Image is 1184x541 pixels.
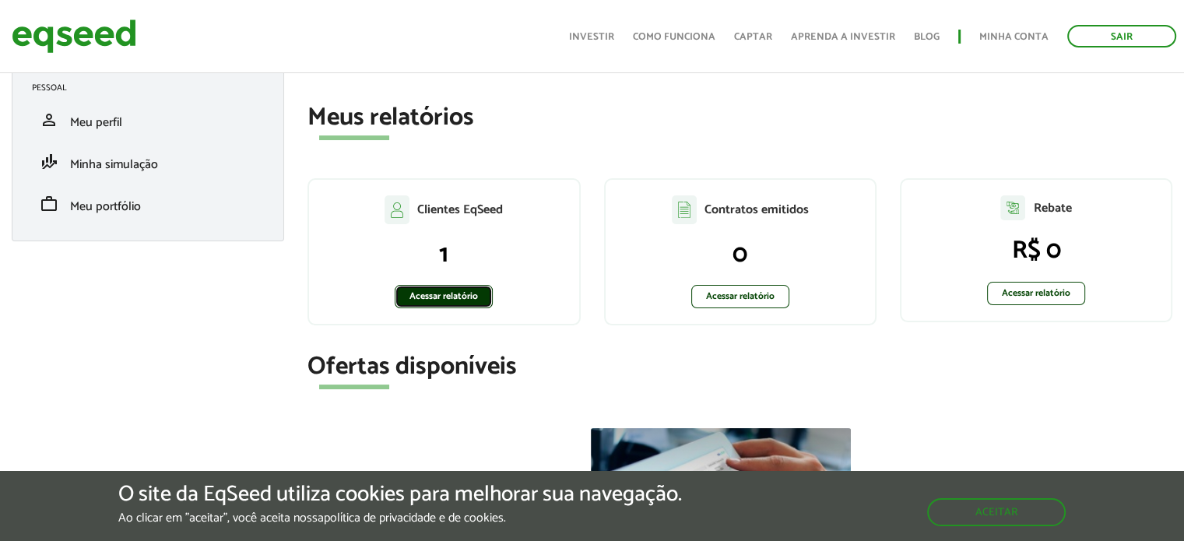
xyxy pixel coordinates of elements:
p: Rebate [1033,201,1071,216]
img: agent-relatorio.svg [1000,195,1025,220]
a: Captar [734,32,772,42]
span: Meu portfólio [70,196,141,217]
a: workMeu portfólio [32,195,264,213]
a: Minha conta [979,32,1049,42]
p: Clientes EqSeed [417,202,503,217]
span: person [40,111,58,129]
h5: O site da EqSeed utiliza cookies para melhorar sua navegação. [118,483,682,507]
a: personMeu perfil [32,111,264,129]
a: Aprenda a investir [791,32,895,42]
p: 0 [621,240,859,269]
h2: Ofertas disponíveis [307,353,1172,381]
a: política de privacidade e de cookies [324,512,504,525]
a: Acessar relatório [987,282,1085,305]
img: agent-clientes.svg [385,195,409,223]
button: Aceitar [927,498,1066,526]
a: Investir [569,32,614,42]
img: EqSeed [12,16,136,57]
a: Blog [914,32,940,42]
a: Acessar relatório [395,285,493,308]
span: Meu perfil [70,112,122,133]
span: finance_mode [40,153,58,171]
a: Como funciona [633,32,715,42]
li: Minha simulação [20,141,276,183]
a: Acessar relatório [691,285,789,308]
span: Minha simulação [70,154,158,175]
p: Ao clicar em "aceitar", você aceita nossa . [118,511,682,525]
p: Contratos emitidos [704,202,809,217]
li: Meu perfil [20,99,276,141]
h2: Pessoal [32,83,276,93]
a: finance_modeMinha simulação [32,153,264,171]
a: Sair [1067,25,1176,47]
li: Meu portfólio [20,183,276,225]
h2: Meus relatórios [307,104,1172,132]
img: agent-contratos.svg [672,195,697,224]
p: 1 [325,240,563,269]
span: work [40,195,58,213]
p: R$ 0 [917,236,1155,265]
